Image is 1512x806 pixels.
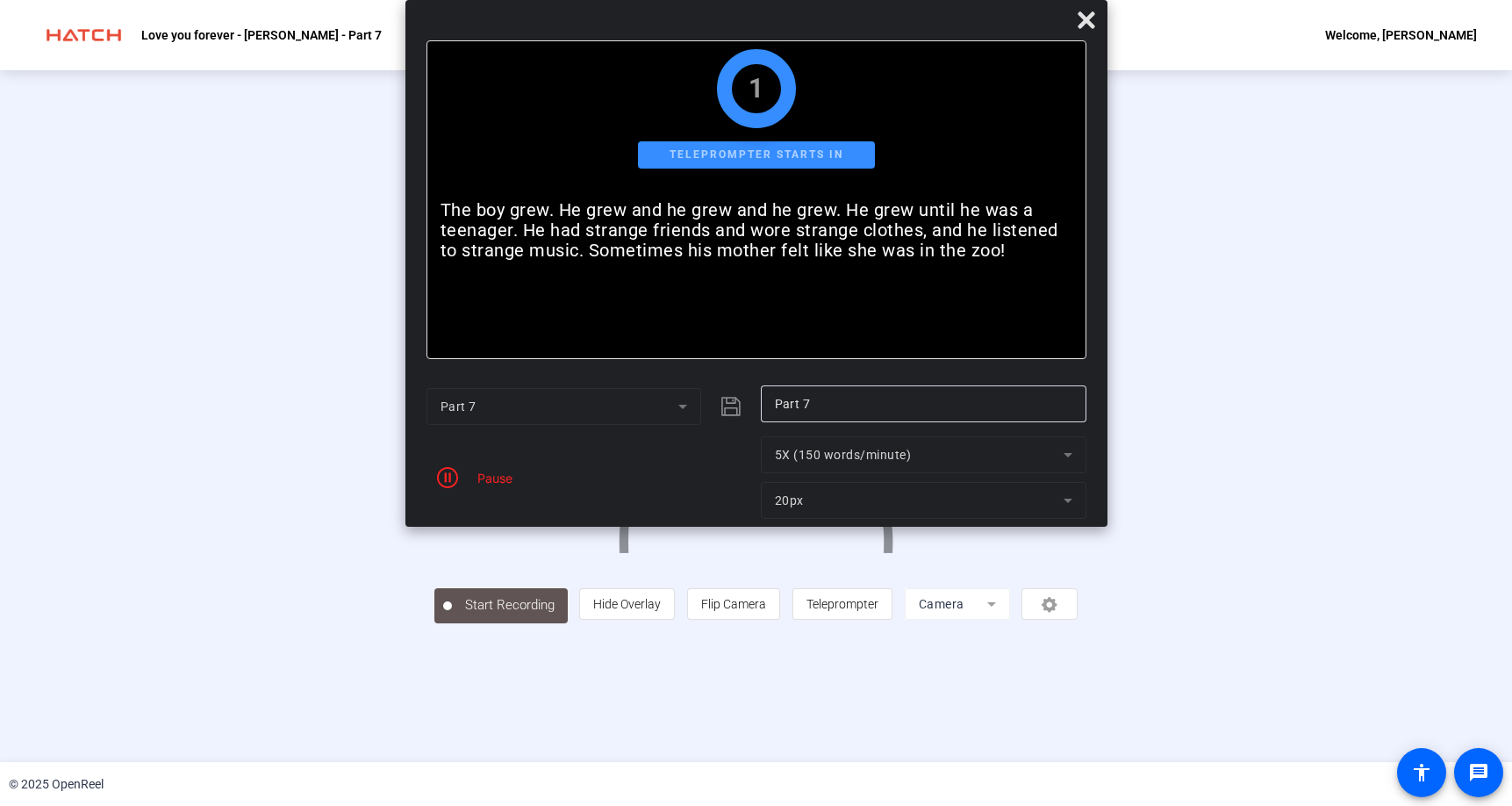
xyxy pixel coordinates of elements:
[1411,762,1432,783] mat-icon: accessibility
[452,595,568,615] span: Start Recording
[638,141,875,169] div: Teleprompter starts in
[469,469,512,487] div: Pause
[141,25,382,46] p: Love you forever - [PERSON_NAME] - Part 7
[775,393,1072,414] input: Title
[1468,762,1489,783] mat-icon: message
[1325,25,1477,46] div: Welcome, [PERSON_NAME]
[806,597,878,611] span: Teleprompter
[749,78,764,99] div: 1
[441,200,1072,262] p: The boy grew. He grew and he grew and he grew. He grew until he was a teenager. He had strange fr...
[9,775,104,794] div: © 2025 OpenReel
[35,18,133,53] img: OpenReel logo
[701,597,766,611] span: Flip Camera
[593,597,661,611] span: Hide Overlay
